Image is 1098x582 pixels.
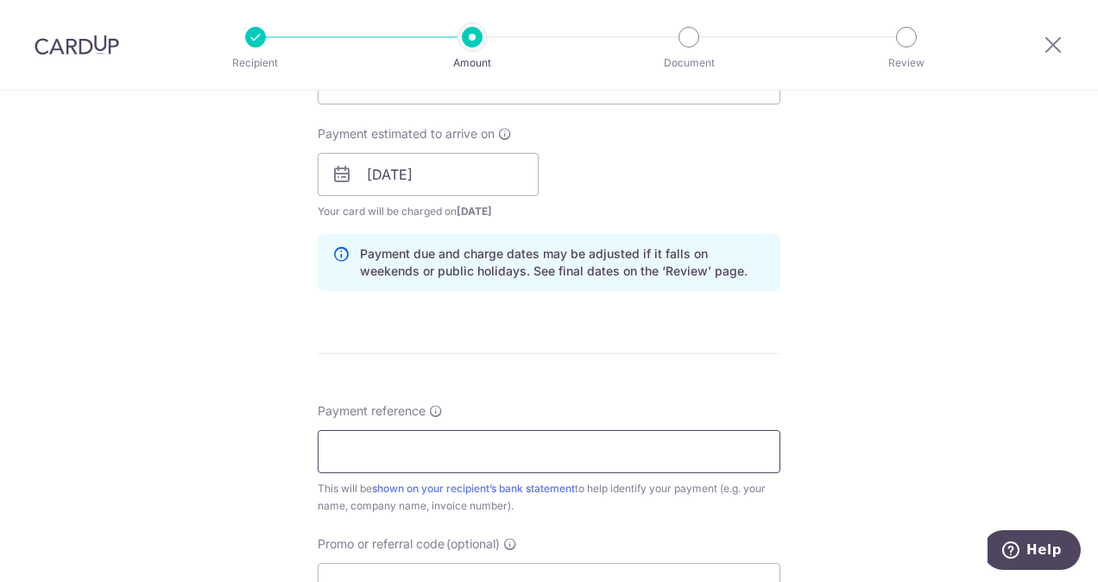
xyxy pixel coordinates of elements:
[457,205,492,218] span: [DATE]
[446,535,500,553] span: (optional)
[842,54,970,72] p: Review
[360,245,766,280] p: Payment due and charge dates may be adjusted if it falls on weekends or public holidays. See fina...
[625,54,753,72] p: Document
[318,125,495,142] span: Payment estimated to arrive on
[318,153,539,196] input: DD / MM / YYYY
[372,482,575,495] a: shown on your recipient’s bank statement
[35,35,119,55] img: CardUp
[318,402,426,420] span: Payment reference
[318,203,539,220] span: Your card will be charged on
[318,480,780,515] div: This will be to help identify your payment (e.g. your name, company name, invoice number).
[192,54,319,72] p: Recipient
[318,535,445,553] span: Promo or referral code
[408,54,536,72] p: Amount
[988,530,1081,573] iframe: Opens a widget where you can find more information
